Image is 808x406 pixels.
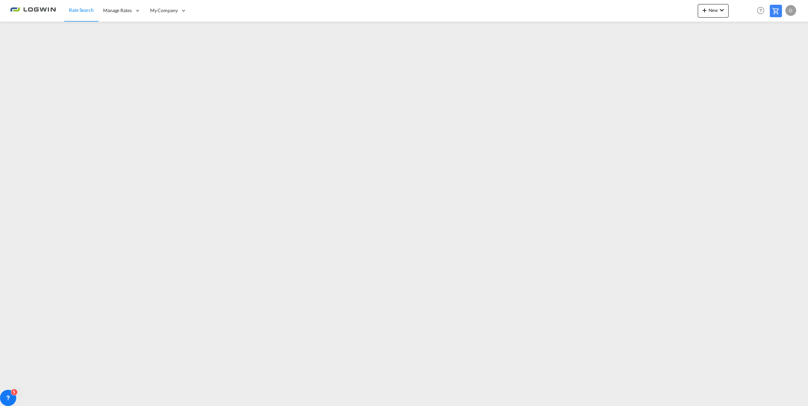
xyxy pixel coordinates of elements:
[69,7,94,13] span: Rate Search
[755,5,766,16] span: Help
[103,7,132,14] span: Manage Rates
[150,7,178,14] span: My Company
[698,4,729,18] button: icon-plus 400-fgNewicon-chevron-down
[10,3,56,18] img: 2761ae10d95411efa20a1f5e0282d2d7.png
[785,5,796,16] div: D
[700,6,709,14] md-icon: icon-plus 400-fg
[700,7,726,13] span: New
[755,5,770,17] div: Help
[718,6,726,14] md-icon: icon-chevron-down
